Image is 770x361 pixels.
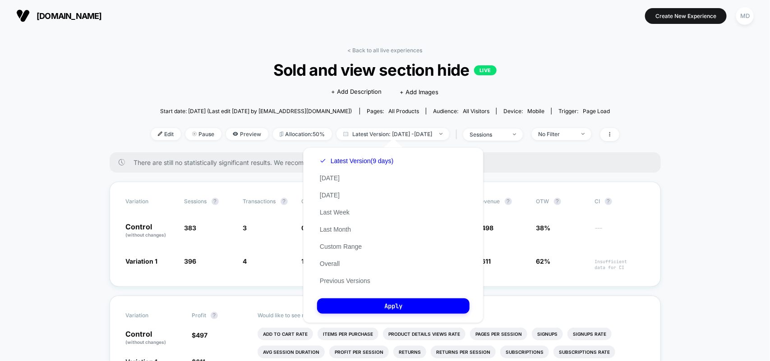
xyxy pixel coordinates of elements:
[439,133,443,135] img: end
[317,174,342,182] button: [DATE]
[474,65,497,75] p: LIVE
[126,339,166,345] span: (without changes)
[431,346,496,358] li: Returns Per Session
[212,198,219,205] button: ?
[454,128,463,141] span: |
[532,328,563,340] li: Signups
[185,128,221,140] span: Pause
[470,328,527,340] li: Pages Per Session
[554,198,561,205] button: ?
[595,225,645,238] span: ---
[536,257,551,265] span: 62%
[482,224,494,232] span: 498
[337,128,449,140] span: Latest Version: [DATE] - [DATE]
[317,157,396,165] button: Latest Version(9 days)
[37,11,102,21] span: [DOMAIN_NAME]
[317,277,373,285] button: Previous Versions
[317,298,470,314] button: Apply
[184,198,207,205] span: Sessions
[478,224,494,232] span: $
[258,328,313,340] li: Add To Cart Rate
[388,108,419,114] span: all products
[553,346,615,358] li: Subscriptions Rate
[500,346,549,358] li: Subscriptions
[536,198,586,205] span: OTW
[16,9,30,23] img: Visually logo
[558,108,610,114] div: Trigger:
[567,328,612,340] li: Signups Rate
[126,330,183,346] p: Control
[400,88,438,96] span: + Add Images
[581,133,585,135] img: end
[126,312,175,319] span: Variation
[433,108,489,114] div: Audience:
[192,312,206,319] span: Profit
[513,133,516,135] img: end
[317,208,352,216] button: Last Week
[174,60,595,79] span: Sold and view section hide
[367,108,419,114] div: Pages:
[383,328,466,340] li: Product Details Views Rate
[496,108,551,114] span: Device:
[243,224,247,232] span: 3
[196,331,207,339] span: 497
[126,223,175,238] p: Control
[258,346,325,358] li: Avg Session Duration
[14,9,105,23] button: [DOMAIN_NAME]
[463,108,489,114] span: All Visitors
[536,224,551,232] span: 38%
[258,312,645,319] p: Would like to see more reports?
[184,257,197,265] span: 396
[273,128,332,140] span: Allocation: 50%
[158,132,162,136] img: edit
[343,132,348,136] img: calendar
[281,198,288,205] button: ?
[393,346,426,358] li: Returns
[317,242,364,251] button: Custom Range
[243,198,276,205] span: Transactions
[192,132,197,136] img: end
[126,257,158,265] span: Variation 1
[595,259,645,270] span: Insufficient data for CI
[280,132,283,137] img: rebalance
[317,260,342,268] button: Overall
[348,47,423,54] a: < Back to all live experiences
[733,7,756,25] button: MD
[331,87,382,96] span: + Add Description
[134,159,643,166] span: There are still no statistically significant results. We recommend waiting a few more days
[605,198,612,205] button: ?
[151,128,181,140] span: Edit
[505,198,512,205] button: ?
[595,198,645,205] span: CI
[160,108,352,114] span: Start date: [DATE] (Last edit [DATE] by [EMAIL_ADDRESS][DOMAIN_NAME])
[184,224,197,232] span: 383
[243,257,247,265] span: 4
[470,131,506,138] div: sessions
[527,108,544,114] span: mobile
[226,128,268,140] span: Preview
[126,198,175,205] span: Variation
[317,191,342,199] button: [DATE]
[645,8,727,24] button: Create New Experience
[126,232,166,238] span: (without changes)
[583,108,610,114] span: Page Load
[192,331,207,339] span: $
[736,7,754,25] div: MD
[317,225,354,233] button: Last Month
[211,312,218,319] button: ?
[318,328,378,340] li: Items Per Purchase
[539,131,575,137] div: No Filter
[329,346,389,358] li: Profit Per Session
